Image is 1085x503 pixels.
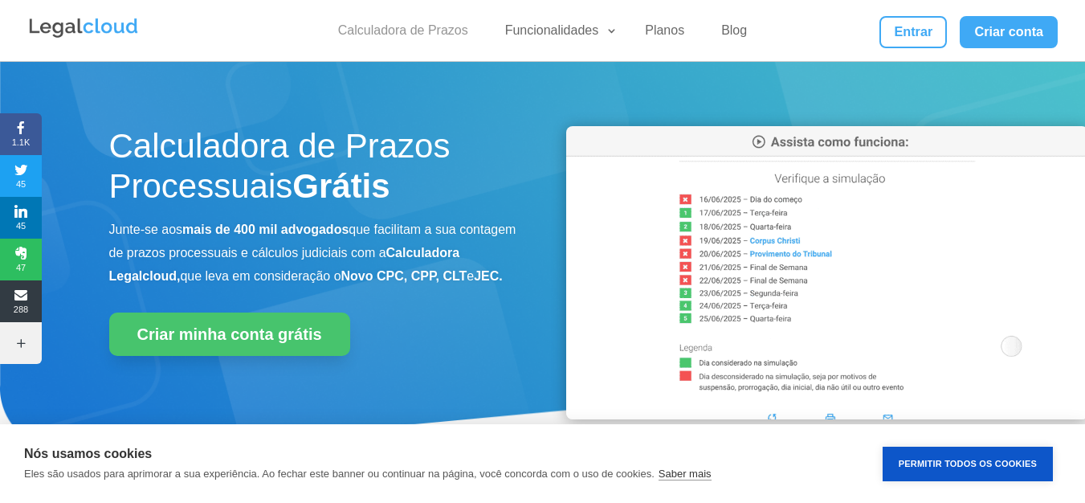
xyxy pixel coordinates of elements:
[635,22,694,46] a: Planos
[24,447,152,460] strong: Nós usamos cookies
[496,22,618,46] a: Funcionalidades
[27,16,140,40] img: Legalcloud Logo
[109,246,460,283] b: Calculadora Legalcloud,
[341,269,467,283] b: Novo CPC, CPP, CLT
[24,468,655,480] p: Eles são usados para aprimorar a sua experiência. Ao fechar este banner ou continuar na página, v...
[960,16,1058,48] a: Criar conta
[879,16,947,48] a: Entrar
[712,22,757,46] a: Blog
[109,219,519,288] p: Junte-se aos que facilitam a sua contagem de prazos processuais e cálculos judiciais com a que le...
[883,447,1053,481] button: Permitir Todos os Cookies
[27,29,140,43] a: Logo da Legalcloud
[474,269,503,283] b: JEC.
[109,126,519,215] h1: Calculadora de Prazos Processuais
[109,313,350,356] a: Criar minha conta grátis
[328,22,478,46] a: Calculadora de Prazos
[182,223,349,236] b: mais de 400 mil advogados
[292,167,390,205] strong: Grátis
[659,468,712,481] a: Saber mais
